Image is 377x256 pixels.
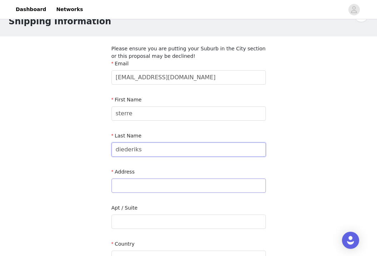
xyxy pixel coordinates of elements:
a: Networks [52,1,87,17]
label: First Name [111,97,142,102]
div: avatar [351,4,357,15]
label: Last Name [111,133,142,139]
label: Country [111,241,135,247]
h1: Shipping Information [9,15,111,28]
label: Email [111,61,129,66]
p: Please ensure you are putting your Suburb in the City section or this proposal may be declined! [111,45,266,60]
label: Apt / Suite [111,205,138,211]
div: Open Intercom Messenger [342,232,359,249]
a: Dashboard [11,1,50,17]
label: Address [111,169,135,175]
